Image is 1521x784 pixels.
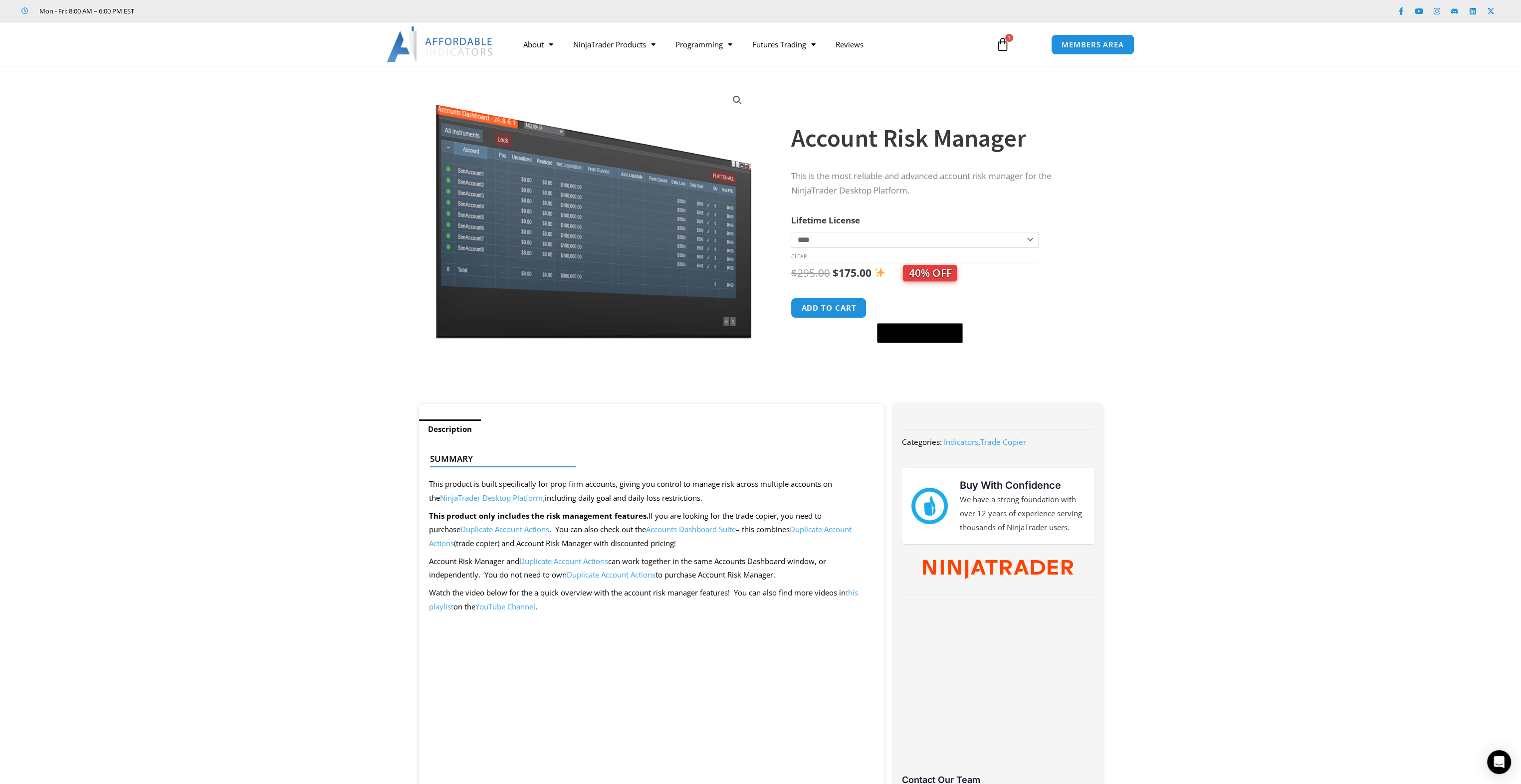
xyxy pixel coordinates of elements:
[1005,34,1013,42] span: 1
[440,493,545,503] a: NinjaTrader Desktop Platform,
[567,570,655,580] a: Duplicate Account Actions
[981,30,1025,59] a: 1
[875,296,965,320] iframe: Secure express checkout frame
[563,33,665,56] a: NinjaTrader Products
[877,323,963,343] button: Buy with GPay
[1051,34,1134,55] a: MEMBERS AREA
[832,266,871,280] bdi: 175.00
[429,509,874,551] p: If you are looking for the trade copier, you need to purchase . You can also check out the – this...
[429,555,874,583] p: Account Risk Manager and can work together in the same Accounts Dashboard window, or independentl...
[826,33,873,56] a: Reviews
[791,350,1082,358] iframe: PayPal Message 1
[911,488,947,524] img: mark thumbs good 43913 | Affordable Indicators – NinjaTrader
[475,601,535,611] a: YouTube Channel
[665,33,742,56] a: Programming
[832,266,838,280] span: $
[429,586,874,614] p: Watch the video below for the a quick overview with the account risk manager features! You can al...
[923,560,1073,579] img: NinjaTrader Wordmark color RGB | Affordable Indicators – NinjaTrader
[429,511,649,521] strong: This product only includes the risk management features.
[901,607,1094,782] iframe: Customer reviews powered by Trustpilot
[429,477,874,505] p: This product is built specifically for prop firm accounts, giving you control to manage risk acro...
[513,33,563,56] a: About
[1487,750,1511,774] div: Open Intercom Messenger
[1062,41,1124,48] span: MEMBERS AREA
[728,91,746,109] a: View full-screen image gallery
[513,33,984,56] nav: Menu
[901,437,941,447] span: Categories:
[791,266,830,280] bdi: 295.00
[943,437,978,447] a: Indicators
[960,493,1085,535] p: We have a strong foundation with over 12 years of experience serving thousands of NinjaTrader users.
[960,478,1085,493] h3: Buy With Confidence
[791,214,860,226] label: Lifetime License
[980,437,1026,447] a: Trade Copier
[742,33,826,56] a: Futures Trading
[903,265,957,281] span: 40% OFF
[791,121,1082,156] h1: Account Risk Manager
[874,267,885,278] img: ✨
[419,419,481,439] a: Description
[791,253,806,260] a: Clear options
[943,437,1026,447] span: ,
[791,266,797,280] span: $
[460,524,549,534] a: Duplicate Account Actions
[791,169,1082,198] p: This is the most reliable and advanced account risk manager for the NinjaTrader Desktop Platform.
[37,5,134,17] span: Mon - Fri: 8:00 AM – 6:00 PM EST
[646,524,736,534] a: Accounts Dashboard Suite
[148,6,298,16] iframe: Customer reviews powered by Trustpilot
[791,298,867,318] button: Add to cart
[430,454,866,464] h4: Summary
[429,588,858,611] a: this playlist
[519,556,608,566] a: Duplicate Account Actions
[387,26,494,62] img: LogoAI | Affordable Indicators – NinjaTrader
